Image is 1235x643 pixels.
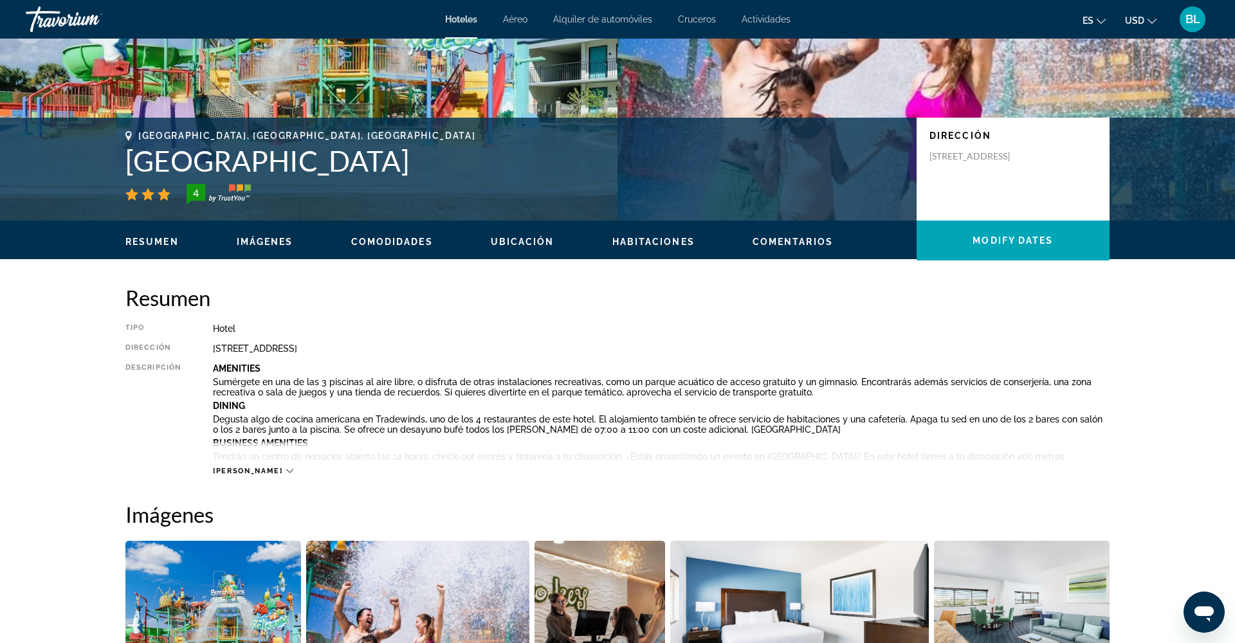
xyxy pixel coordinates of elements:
[213,323,1110,334] div: Hotel
[1083,11,1106,30] button: Change language
[612,237,695,247] span: Habitaciones
[187,184,251,204] img: trustyou-badge-hor.svg
[1184,592,1225,633] iframe: Botón para iniciar la ventana de mensajería
[213,466,293,476] button: [PERSON_NAME]
[351,236,433,248] button: Comodidades
[213,467,282,475] span: [PERSON_NAME]
[445,14,477,24] a: Hoteles
[183,185,208,201] div: 4
[125,236,179,248] button: Resumen
[213,438,308,448] b: Business Amenities
[125,502,1110,527] h2: Imágenes
[612,236,695,248] button: Habitaciones
[491,236,554,248] button: Ubicación
[213,414,1110,435] p: Degusta algo de cocina americana en Tradewinds, uno de los 4 restaurantes de este hotel. El aloja...
[125,343,181,354] div: Dirección
[138,131,475,141] span: [GEOGRAPHIC_DATA], [GEOGRAPHIC_DATA], [GEOGRAPHIC_DATA]
[678,14,716,24] a: Cruceros
[125,285,1110,311] h2: Resumen
[213,401,245,411] b: Dining
[26,3,154,36] a: Travorium
[237,236,293,248] button: Imágenes
[973,235,1053,246] span: Modify Dates
[742,14,791,24] a: Actividades
[917,221,1110,260] button: Modify Dates
[1125,15,1144,26] span: USD
[237,237,293,247] span: Imágenes
[125,323,181,334] div: Tipo
[1083,15,1093,26] span: es
[491,237,554,247] span: Ubicación
[1125,11,1157,30] button: Change currency
[1176,6,1209,33] button: User Menu
[125,237,179,247] span: Resumen
[125,144,904,177] h1: [GEOGRAPHIC_DATA]
[1185,13,1200,26] span: BL
[553,14,652,24] a: Alquiler de automóviles
[213,343,1110,354] div: [STREET_ADDRESS]
[125,363,181,460] div: Descripción
[929,150,1032,162] p: [STREET_ADDRESS]
[351,237,433,247] span: Comodidades
[929,131,1097,141] p: Dirección
[753,237,833,247] span: Comentarios
[213,363,261,374] b: Amenities
[753,236,833,248] button: Comentarios
[213,377,1110,397] p: Sumérgete en una de las 3 piscinas al aire libre, o disfruta de otras instalaciones recreativas, ...
[503,14,527,24] a: Aéreo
